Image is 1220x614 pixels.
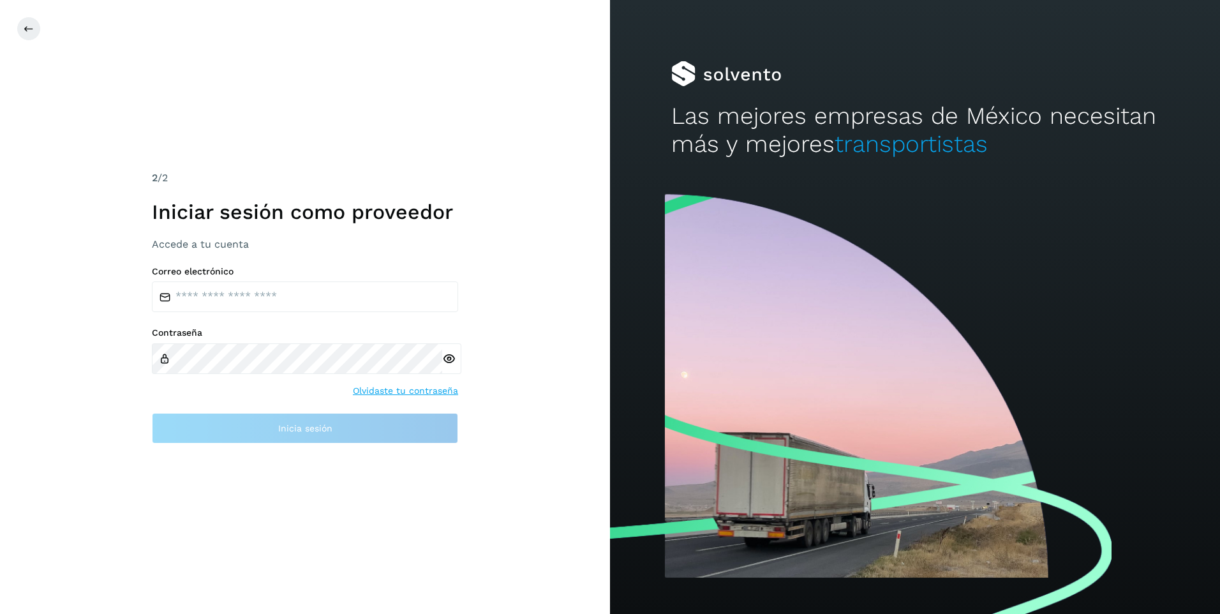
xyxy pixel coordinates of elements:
[835,130,988,158] span: transportistas
[152,170,458,186] div: /2
[152,413,458,444] button: Inicia sesión
[671,102,1159,159] h2: Las mejores empresas de México necesitan más y mejores
[152,238,458,250] h3: Accede a tu cuenta
[152,200,458,224] h1: Iniciar sesión como proveedor
[152,327,458,338] label: Contraseña
[152,266,458,277] label: Correo electrónico
[278,424,332,433] span: Inicia sesión
[353,384,458,398] a: Olvidaste tu contraseña
[152,172,158,184] span: 2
